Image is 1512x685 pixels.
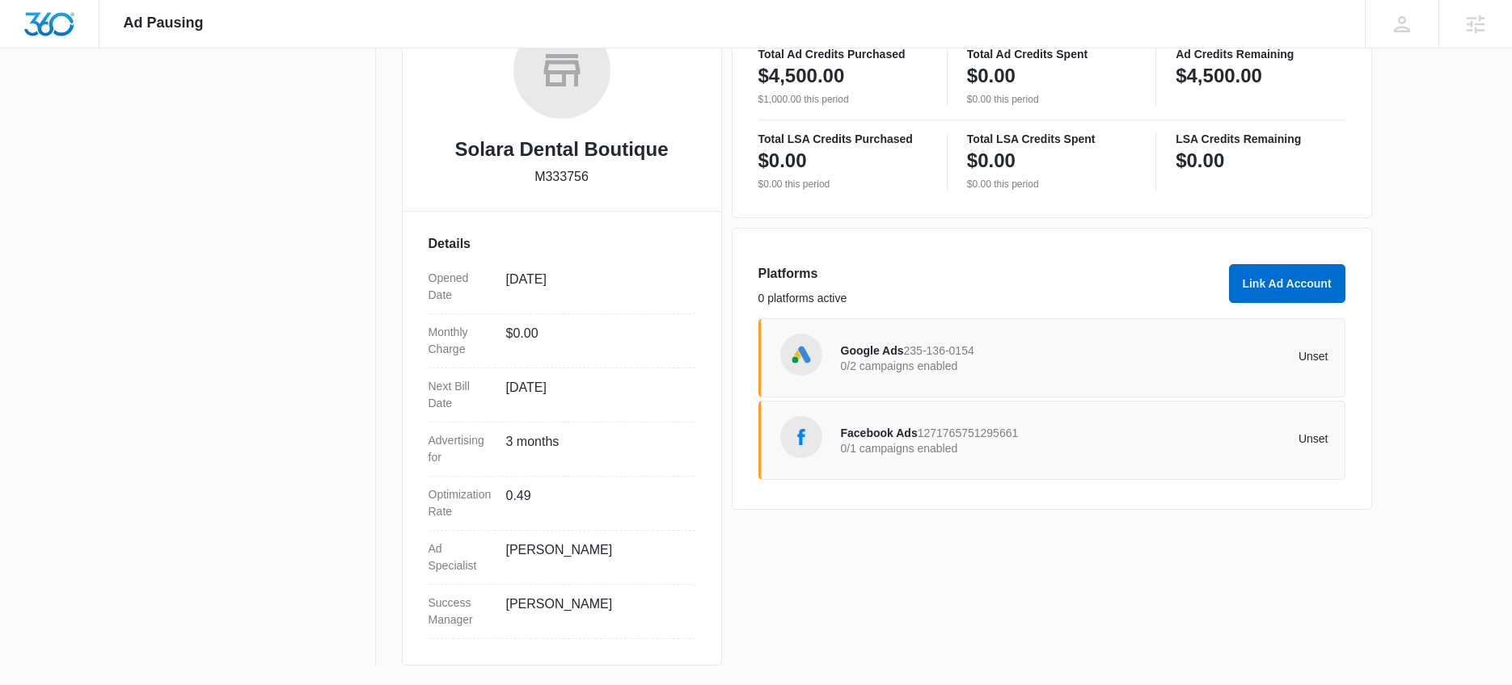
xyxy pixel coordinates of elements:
dd: 3 months [506,432,682,466]
a: Google AdsGoogle Ads235-136-01540/2 campaigns enabledUnset [758,318,1345,397]
dt: Next Bill Date [429,378,493,412]
p: M333756 [534,167,589,187]
div: Optimization Rate0.49 [429,477,695,531]
p: $0.00 this period [758,177,927,191]
button: Link Ad Account [1229,264,1345,303]
h2: Solara Dental Boutique [454,135,668,164]
h3: Platforms [758,264,1219,284]
dd: [PERSON_NAME] [506,595,682,628]
p: $0.00 [1176,148,1224,174]
p: $0.00 [758,148,807,174]
p: Total Ad Credits Purchased [758,48,927,60]
div: Opened Date[DATE] [429,260,695,314]
p: $1,000.00 this period [758,92,927,107]
p: LSA Credits Remaining [1176,133,1345,145]
span: 1271765751295661 [918,427,1019,439]
p: Total LSA Credits Purchased [758,133,927,145]
h3: Details [429,234,695,254]
p: $4,500.00 [1176,63,1262,89]
dt: Monthly Charge [429,324,493,358]
img: Google Ads [789,342,813,367]
span: Ad Pausing [124,15,204,32]
div: Ad Specialist[PERSON_NAME] [429,531,695,585]
dt: Optimization Rate [429,486,493,520]
dt: Success Manager [429,595,493,628]
span: 235-136-0154 [904,344,974,357]
p: 0/2 campaigns enabled [841,360,1085,372]
div: Advertising for3 months [429,422,695,477]
dd: $0.00 [506,324,682,358]
span: Google Ads [841,344,904,357]
img: Facebook Ads [789,425,813,449]
dd: [PERSON_NAME] [506,540,682,574]
p: Unset [1084,433,1328,444]
p: $0.00 [967,63,1016,89]
dd: 0.49 [506,486,682,520]
dt: Advertising for [429,432,493,466]
p: $0.00 this period [967,177,1136,191]
p: $4,500.00 [758,63,845,89]
p: $0.00 this period [967,92,1136,107]
span: Facebook Ads [841,427,918,439]
dt: Opened Date [429,270,493,304]
dd: [DATE] [506,378,682,412]
a: Facebook AdsFacebook Ads12717657512956610/1 campaigns enabledUnset [758,401,1345,480]
dt: Ad Specialist [429,540,493,574]
p: Unset [1084,351,1328,362]
p: Total Ad Credits Spent [967,48,1136,60]
p: 0/1 campaigns enabled [841,443,1085,454]
p: Ad Credits Remaining [1176,48,1345,60]
div: Monthly Charge$0.00 [429,314,695,368]
p: 0 platforms active [758,290,1219,307]
p: Total LSA Credits Spent [967,133,1136,145]
div: Next Bill Date[DATE] [429,368,695,422]
div: Success Manager[PERSON_NAME] [429,585,695,639]
dd: [DATE] [506,270,682,304]
p: $0.00 [967,148,1016,174]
